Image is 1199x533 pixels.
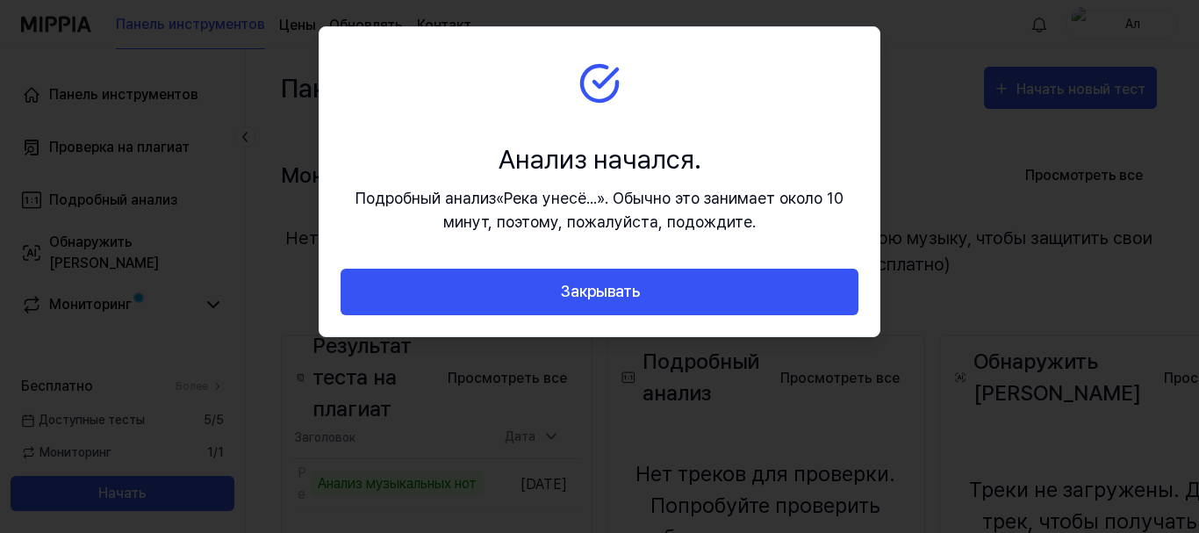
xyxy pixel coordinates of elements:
font: . Обычно это занимает около 10 минут, поэтому, пожалуйста, подождите. [443,189,844,231]
font: Подробный анализ [355,189,496,207]
font: » [597,189,605,207]
font: Закрывать [560,282,640,300]
button: Закрывать [341,269,858,315]
font: Река унесё... [504,189,597,207]
font: « [496,189,504,207]
font: Анализ начался. [499,143,701,175]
